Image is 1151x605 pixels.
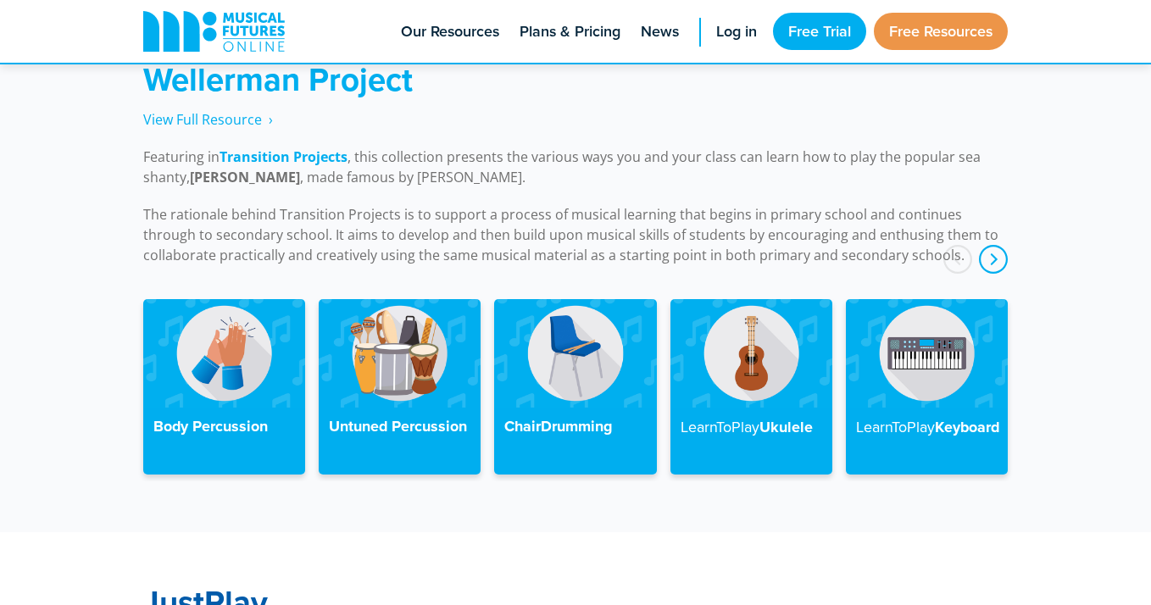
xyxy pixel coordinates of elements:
[153,418,295,436] h4: Body Percussion
[856,418,998,437] h4: Keyboard
[874,13,1008,50] a: Free Resources
[681,416,759,437] strong: LearnToPlay
[329,418,470,436] h4: Untuned Percussion
[773,13,866,50] a: Free Trial
[143,204,1008,265] p: The rationale behind Transition Projects is to support a process of musical learning that begins ...
[220,147,348,167] a: Transition Projects
[504,418,646,436] h4: ChairDrumming
[520,20,620,43] span: Plans & Pricing
[943,245,972,274] div: prev
[716,20,757,43] span: Log in
[856,416,935,437] strong: LearnToPlay
[641,20,679,43] span: News
[143,299,305,475] a: Body Percussion
[143,56,413,103] strong: Wellerman Project
[190,168,300,186] strong: [PERSON_NAME]
[143,147,1008,187] p: Featuring in , this collection presents the various ways you and your class can learn how to play...
[494,299,656,475] a: ChairDrumming
[143,110,273,129] span: View Full Resource‎‏‏‎ ‎ ›
[401,20,499,43] span: Our Resources
[681,418,822,437] h4: Ukulele
[979,245,1008,274] div: next
[319,299,481,475] a: Untuned Percussion
[846,299,1008,475] a: LearnToPlayKeyboard
[143,110,273,130] a: View Full Resource‎‏‏‎ ‎ ›
[670,299,832,475] a: LearnToPlayUkulele
[220,147,348,166] strong: Transition Projects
